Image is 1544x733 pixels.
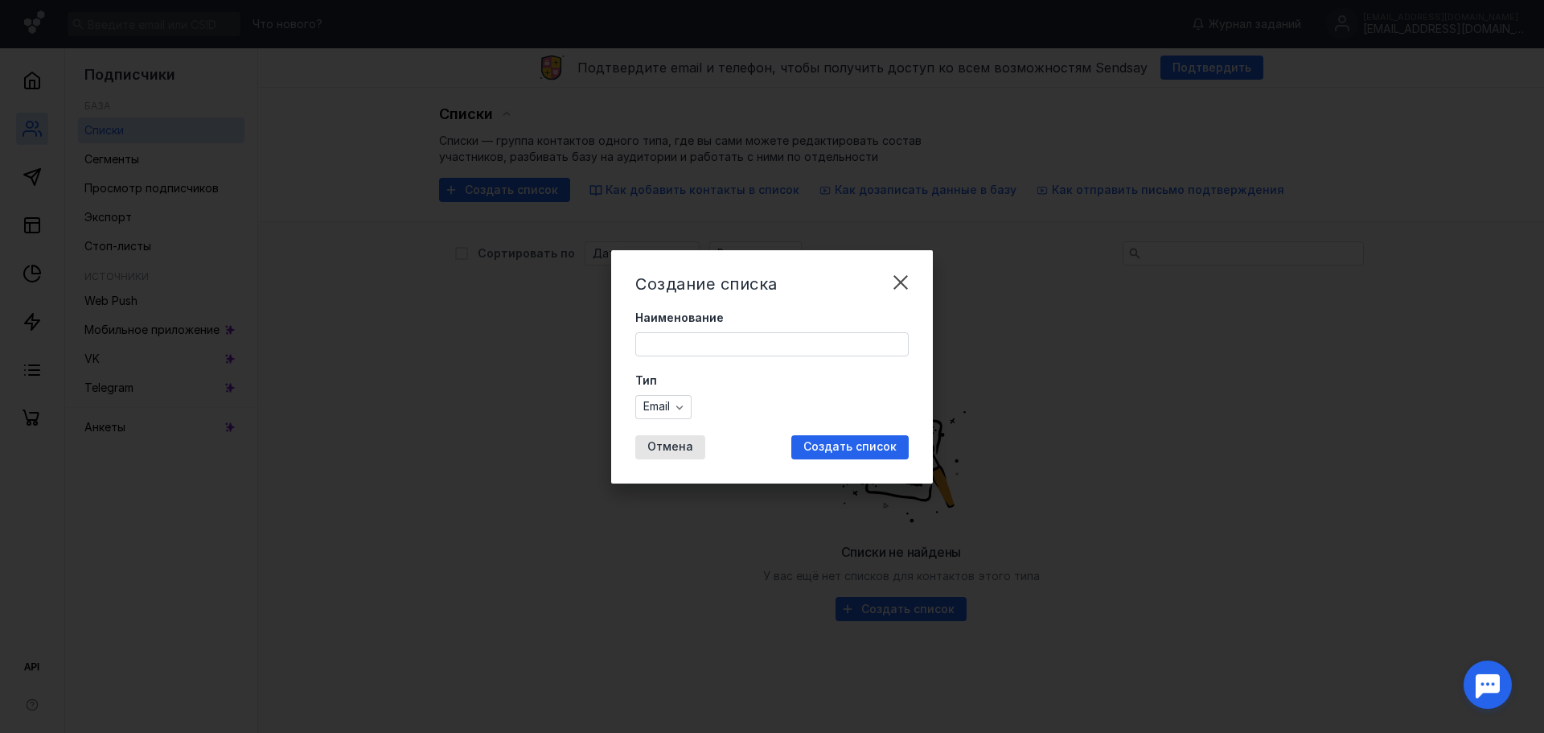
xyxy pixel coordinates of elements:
[635,310,724,326] span: Наименование
[635,435,705,459] button: Отмена
[647,440,693,454] span: Отмена
[791,435,909,459] button: Создать список
[635,395,692,419] button: Email
[635,274,778,294] span: Создание списка
[643,400,670,414] span: Email
[635,373,657,389] span: Тип
[803,440,897,454] span: Создать список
